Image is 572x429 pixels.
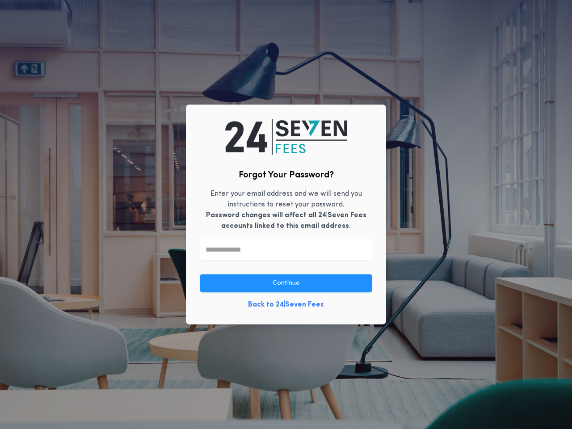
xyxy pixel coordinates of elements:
b: Password changes will affect all 24|Seven Fees accounts linked to this email address. [206,212,366,230]
h2: Forgot Your Password? [239,169,334,181]
button: Continue [200,274,372,292]
a: Back to 24|Seven Fees [248,299,324,310]
img: logo [225,119,347,155]
p: Enter your email address and we will send you instructions to reset your password. [200,189,372,231]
